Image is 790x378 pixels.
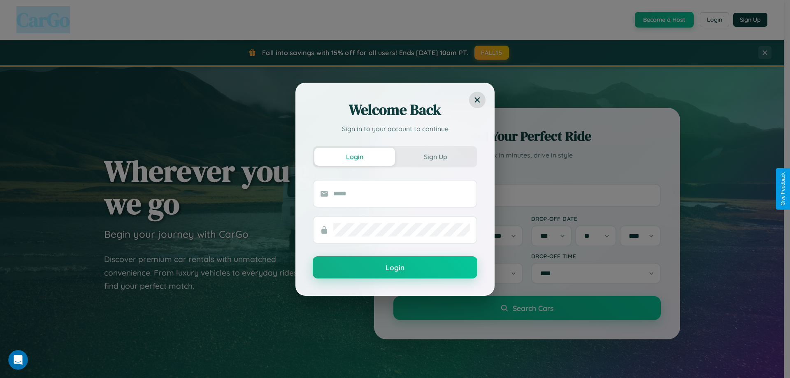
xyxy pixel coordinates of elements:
[8,350,28,370] iframe: Intercom live chat
[313,124,477,134] p: Sign in to your account to continue
[313,100,477,120] h2: Welcome Back
[314,148,395,166] button: Login
[780,172,786,206] div: Give Feedback
[395,148,476,166] button: Sign Up
[313,256,477,278] button: Login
